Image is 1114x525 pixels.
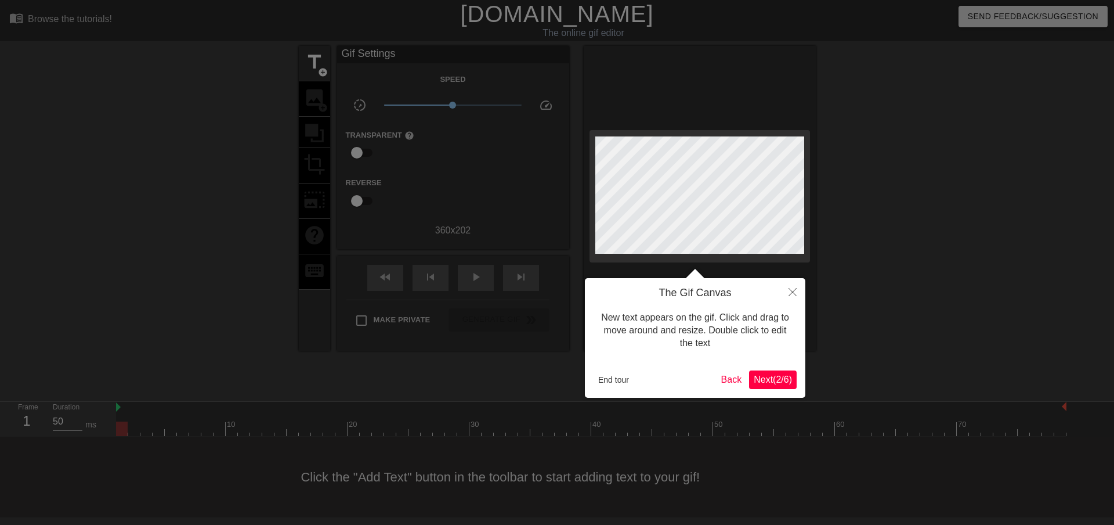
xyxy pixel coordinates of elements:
button: Next [749,371,797,389]
h4: The Gif Canvas [594,287,797,300]
button: End tour [594,371,634,389]
button: Close [780,278,805,305]
span: Next ( 2 / 6 ) [754,375,792,384]
div: New text appears on the gif. Click and drag to move around and resize. Double click to edit the text [594,300,797,362]
button: Back [717,371,747,389]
